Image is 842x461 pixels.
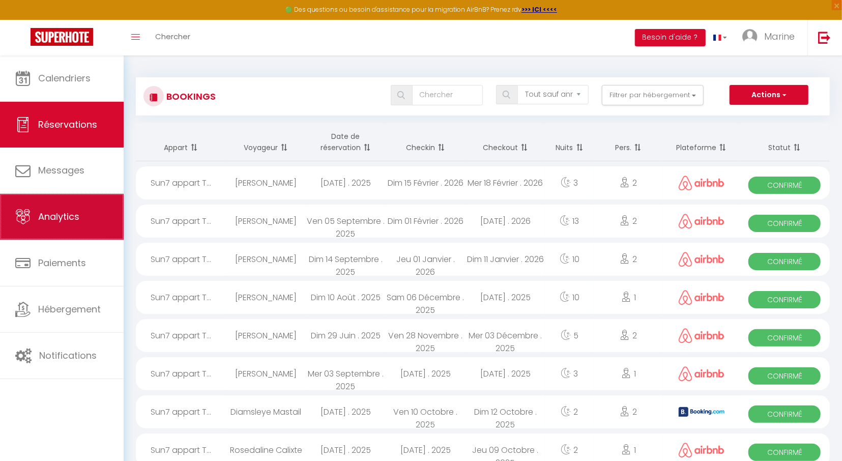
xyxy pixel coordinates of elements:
[730,85,808,105] button: Actions
[39,349,97,362] span: Notifications
[155,31,190,42] span: Chercher
[38,164,84,177] span: Messages
[602,85,704,105] button: Filtrer par hébergement
[226,123,306,161] th: Sort by guest
[545,123,594,161] th: Sort by nights
[38,210,79,223] span: Analytics
[818,31,831,44] img: logout
[38,303,101,315] span: Hébergement
[38,72,91,84] span: Calendriers
[412,85,483,105] input: Chercher
[740,123,830,161] th: Sort by status
[635,29,706,46] button: Besoin d'aide ?
[38,118,97,131] span: Réservations
[735,20,807,55] a: ... Marine
[164,85,216,108] h3: Bookings
[521,5,557,14] a: >>> ICI <<<<
[148,20,198,55] a: Chercher
[38,256,86,269] span: Paiements
[764,30,795,43] span: Marine
[136,123,226,161] th: Sort by rentals
[663,123,740,161] th: Sort by channel
[386,123,466,161] th: Sort by checkin
[742,29,758,44] img: ...
[31,28,93,46] img: Super Booking
[306,123,386,161] th: Sort by booking date
[594,123,663,161] th: Sort by people
[466,123,545,161] th: Sort by checkout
